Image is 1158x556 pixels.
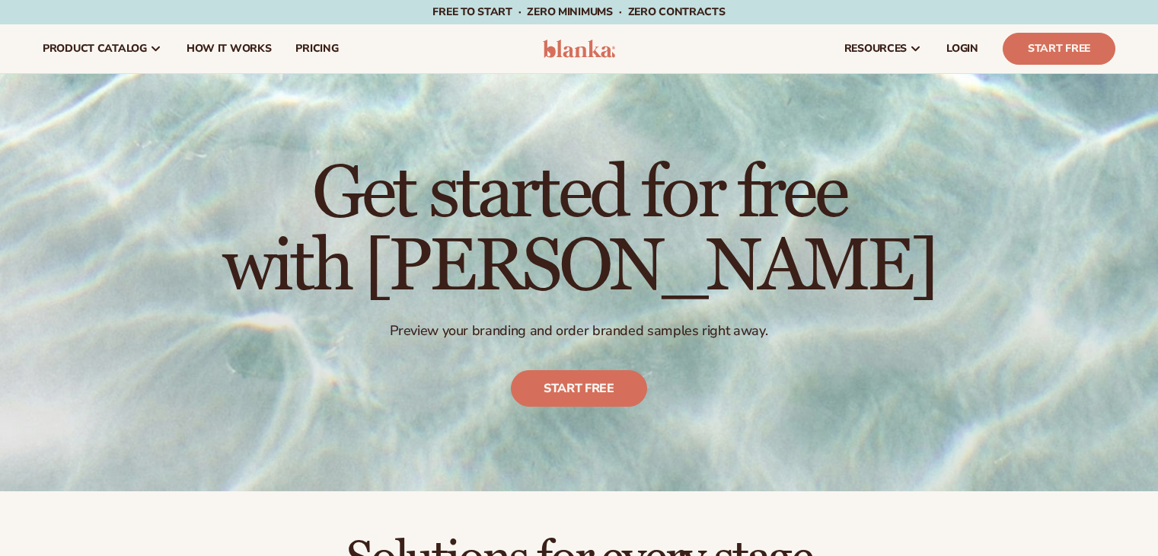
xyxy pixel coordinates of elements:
a: resources [832,24,934,73]
span: resources [844,43,907,55]
span: Free to start · ZERO minimums · ZERO contracts [432,5,725,19]
a: Start free [511,371,647,407]
a: LOGIN [934,24,991,73]
img: logo [543,40,615,58]
a: pricing [283,24,350,73]
span: product catalog [43,43,147,55]
a: product catalog [30,24,174,73]
span: LOGIN [946,43,978,55]
p: Preview your branding and order branded samples right away. [222,322,936,340]
span: How It Works [187,43,272,55]
a: How It Works [174,24,284,73]
a: Start Free [1003,33,1115,65]
h1: Get started for free with [PERSON_NAME] [222,158,936,304]
span: pricing [295,43,338,55]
